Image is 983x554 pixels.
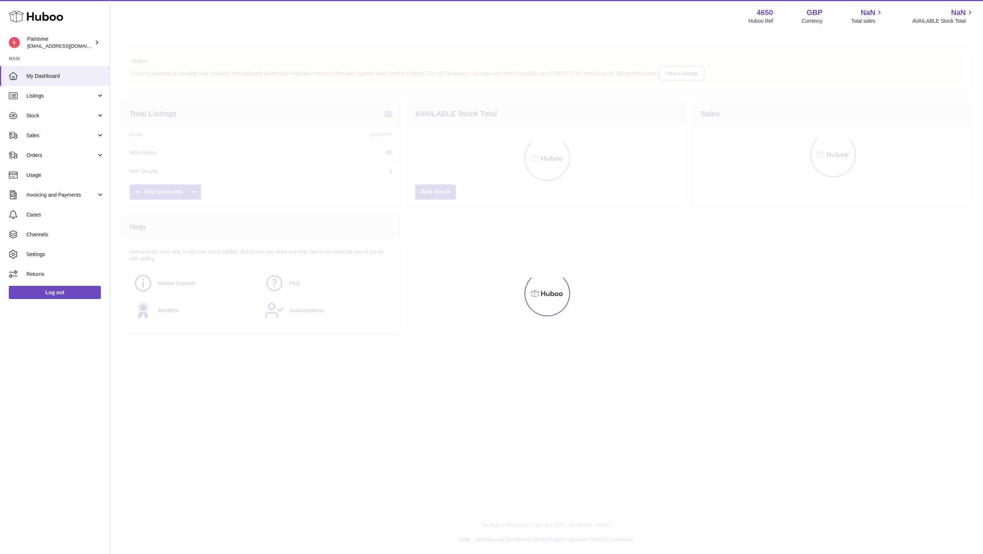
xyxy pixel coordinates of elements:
img: euan@paintvine.co.uk [9,37,20,48]
span: Returns [26,271,104,278]
span: Settings [26,251,104,258]
span: Usage [26,172,104,179]
span: Listings [26,92,96,99]
span: Invoicing and Payments [26,192,96,198]
span: NaN [860,8,875,18]
strong: 4650 [757,8,773,18]
span: Orders [26,152,96,159]
strong: GBP [807,8,822,18]
div: Huboo Ref [749,18,773,25]
div: Currency [802,18,823,25]
a: NaN AVAILABLE Stock Total [912,8,974,25]
span: Channels [26,231,104,238]
span: Stock [26,112,96,119]
span: Sales [26,132,96,139]
a: NaN Total sales [851,8,884,25]
span: My Dashboard [26,73,104,80]
span: Cases [26,211,104,218]
span: [EMAIL_ADDRESS][DOMAIN_NAME] [27,43,108,49]
span: Total sales [851,18,884,25]
span: AVAILABLE Stock Total [912,18,974,25]
div: Paintvine [27,36,93,50]
a: Log out [9,286,101,299]
span: NaN [951,8,966,18]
